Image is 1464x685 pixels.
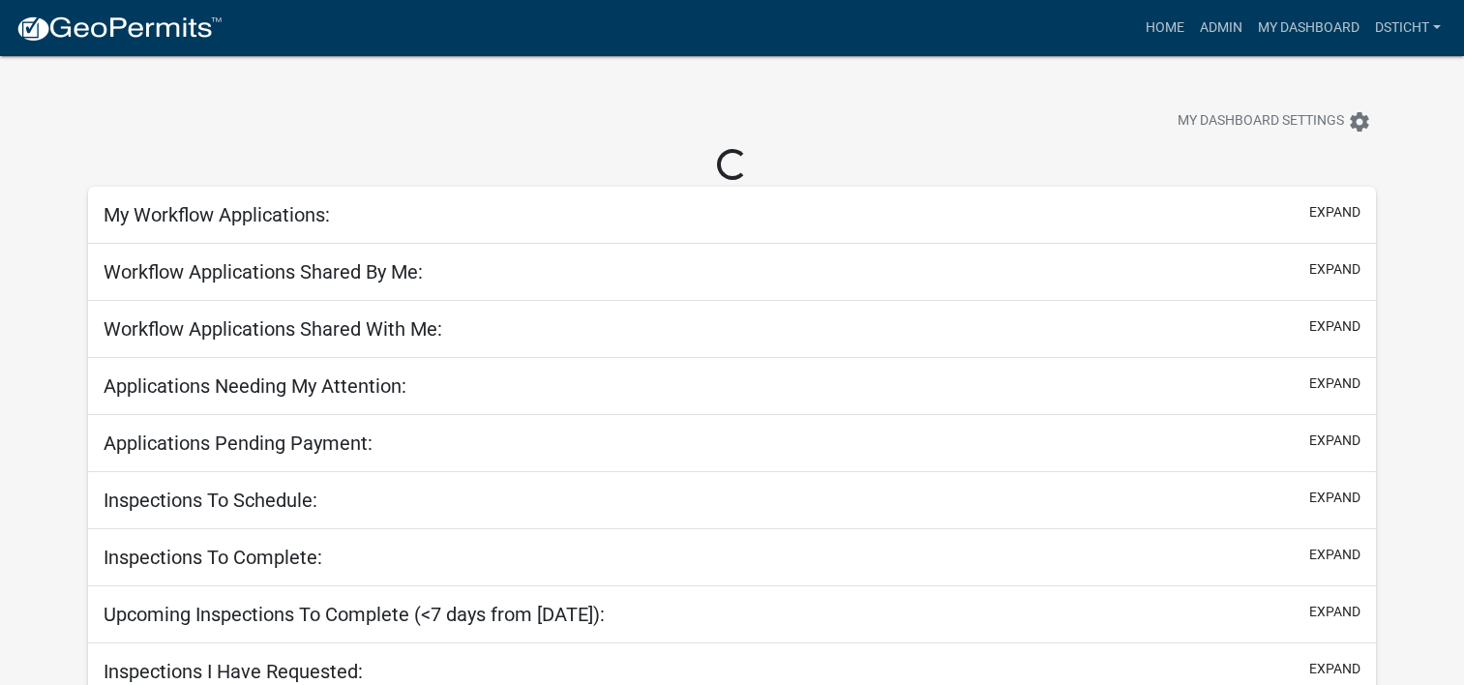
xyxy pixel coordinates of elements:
[1309,488,1360,508] button: expand
[1162,103,1387,140] button: My Dashboard Settingssettings
[1138,10,1192,46] a: Home
[1309,373,1360,394] button: expand
[104,546,322,569] h5: Inspections To Complete:
[104,374,406,398] h5: Applications Needing My Attention:
[1250,10,1367,46] a: My Dashboard
[1309,545,1360,565] button: expand
[1309,259,1360,280] button: expand
[104,260,423,283] h5: Workflow Applications Shared By Me:
[1348,110,1371,134] i: settings
[104,603,605,626] h5: Upcoming Inspections To Complete (<7 days from [DATE]):
[104,660,363,683] h5: Inspections I Have Requested:
[1309,202,1360,223] button: expand
[1309,431,1360,451] button: expand
[104,432,373,455] h5: Applications Pending Payment:
[1367,10,1449,46] a: Dsticht
[1192,10,1250,46] a: Admin
[1178,110,1344,134] span: My Dashboard Settings
[1309,659,1360,679] button: expand
[1309,316,1360,337] button: expand
[104,203,330,226] h5: My Workflow Applications:
[1309,602,1360,622] button: expand
[104,489,317,512] h5: Inspections To Schedule:
[104,317,442,341] h5: Workflow Applications Shared With Me:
